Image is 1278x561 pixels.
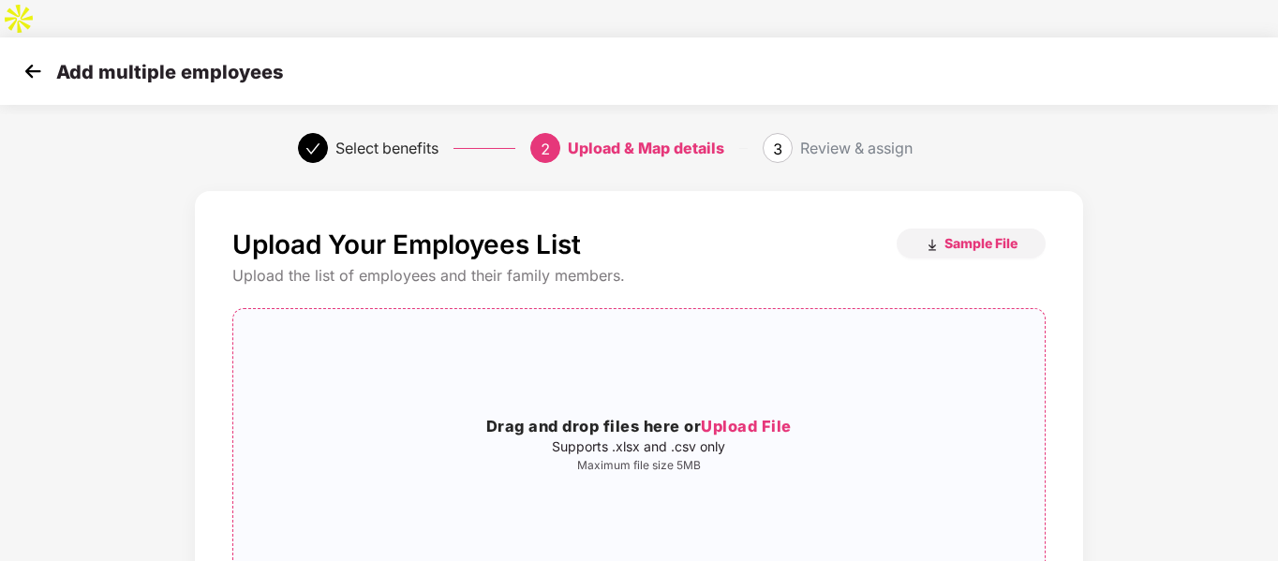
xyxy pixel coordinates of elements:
div: Review & assign [800,133,913,163]
span: 2 [541,140,550,158]
span: 3 [773,140,782,158]
div: Upload & Map details [568,133,724,163]
img: svg+xml;base64,PHN2ZyB4bWxucz0iaHR0cDovL3d3dy53My5vcmcvMjAwMC9zdmciIHdpZHRoPSIzMCIgaGVpZ2h0PSIzMC... [19,57,47,85]
p: Add multiple employees [56,61,283,83]
div: Select benefits [335,133,438,163]
span: check [305,141,320,156]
